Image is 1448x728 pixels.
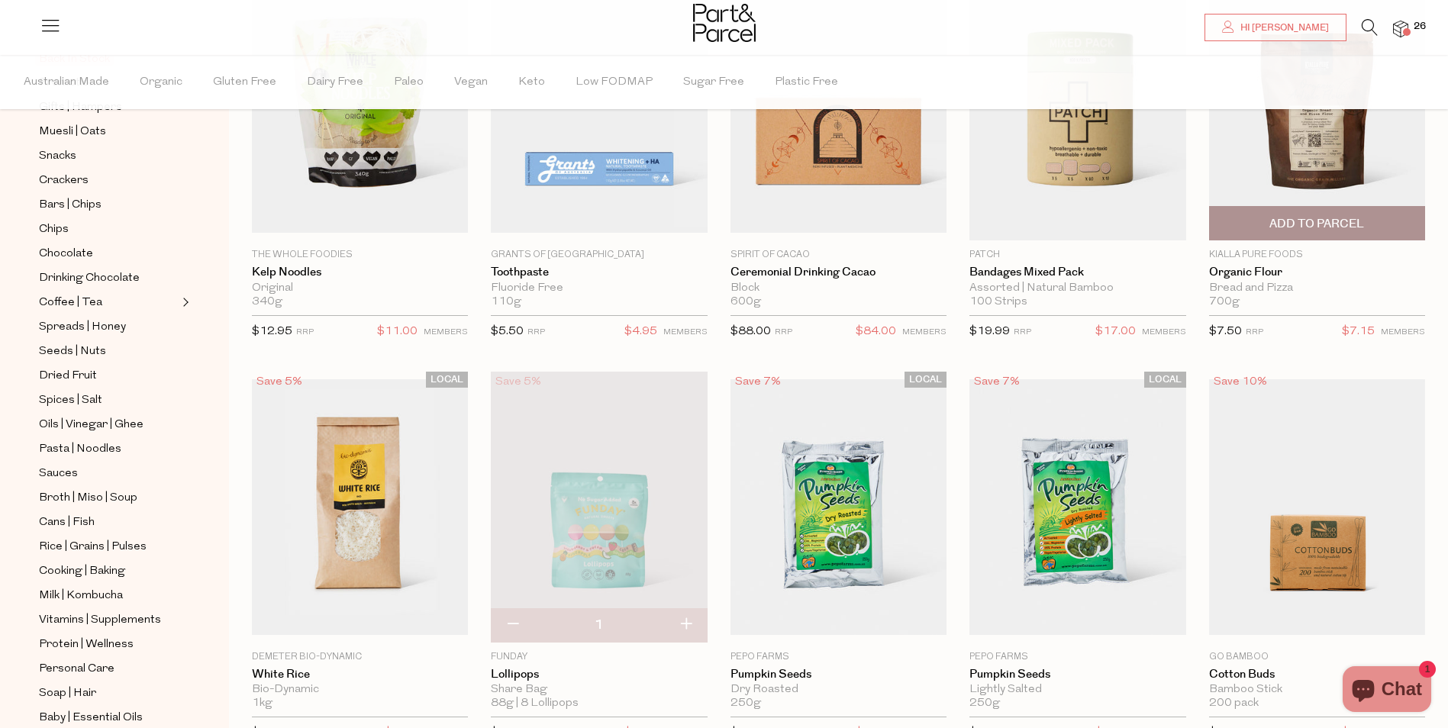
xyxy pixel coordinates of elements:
[1144,372,1186,388] span: LOCAL
[39,488,178,507] a: Broth | Miso | Soup
[1269,216,1364,232] span: Add To Parcel
[39,709,143,727] span: Baby | Essential Oils
[39,147,178,166] a: Snacks
[1205,14,1346,41] a: Hi [PERSON_NAME]
[454,56,488,109] span: Vegan
[252,266,468,279] a: Kelp Noodles
[730,266,947,279] a: Ceremonial Drinking Cacao
[39,636,134,654] span: Protein | Wellness
[39,196,102,214] span: Bars | Chips
[730,697,761,710] span: 250g
[491,650,707,664] p: Funday
[1209,668,1425,681] a: Cotton Buds
[491,326,524,337] span: $5.50
[39,489,137,507] span: Broth | Miso | Soup
[1393,21,1408,37] a: 26
[39,685,96,703] span: Soap | Hair
[39,244,178,263] a: Chocolate
[213,56,276,109] span: Gluten Free
[39,562,125,581] span: Cooking | Baking
[39,172,89,190] span: Crackers
[39,366,178,385] a: Dried Fruit
[1209,206,1425,240] button: Add To Parcel
[1014,328,1031,337] small: RRP
[730,668,947,681] a: Pumpkin Seeds
[377,322,418,342] span: $11.00
[693,4,756,42] img: Part&Parcel
[39,391,178,410] a: Spices | Salt
[140,56,182,109] span: Organic
[730,372,785,392] div: Save 7%
[39,610,178,630] a: Vitamins | Supplements
[775,56,838,109] span: Plastic Free
[1209,248,1425,262] p: Kialla Pure Foods
[296,328,314,337] small: RRP
[39,464,178,483] a: Sauces
[1342,322,1375,342] span: $7.15
[1095,322,1136,342] span: $17.00
[39,708,178,727] a: Baby | Essential Oils
[39,513,178,532] a: Cans | Fish
[969,372,1024,392] div: Save 7%
[39,317,178,337] a: Spreads | Honey
[39,465,78,483] span: Sauces
[730,282,947,295] div: Block
[527,328,545,337] small: RRP
[252,650,468,664] p: Demeter Bio-Dynamic
[39,171,178,190] a: Crackers
[1381,328,1425,337] small: MEMBERS
[683,56,744,109] span: Sugar Free
[1209,697,1259,710] span: 200 pack
[39,635,178,654] a: Protein | Wellness
[39,440,178,459] a: Pasta | Noodles
[252,668,468,681] a: White Rice
[39,221,69,239] span: Chips
[39,122,178,141] a: Muesli | Oats
[969,650,1185,664] p: Pepo Farms
[1209,650,1425,664] p: Go Bamboo
[39,415,178,434] a: Oils | Vinegar | Ghee
[969,697,1000,710] span: 250g
[1209,683,1425,697] div: Bamboo Stick
[39,391,102,410] span: Spices | Salt
[24,56,109,109] span: Australian Made
[252,379,468,635] img: White Rice
[39,659,178,678] a: Personal Care
[730,295,761,309] span: 600g
[730,248,947,262] p: Spirit of Cacao
[576,56,653,109] span: Low FODMAP
[491,282,707,295] div: Fluoride Free
[969,668,1185,681] a: Pumpkin Seeds
[39,220,178,239] a: Chips
[426,372,468,388] span: LOCAL
[39,611,161,630] span: Vitamins | Supplements
[730,683,947,697] div: Dry Roasted
[252,282,468,295] div: Original
[39,269,140,288] span: Drinking Chocolate
[905,372,947,388] span: LOCAL
[39,562,178,581] a: Cooking | Baking
[491,372,707,642] img: Lollipops
[39,343,106,361] span: Seeds | Nuts
[252,326,292,337] span: $12.95
[39,586,178,605] a: Milk | Kombucha
[179,293,189,311] button: Expand/Collapse Coffee | Tea
[39,416,144,434] span: Oils | Vinegar | Ghee
[39,294,102,312] span: Coffee | Tea
[730,650,947,664] p: Pepo Farms
[624,322,657,342] span: $4.95
[730,379,947,635] img: Pumpkin Seeds
[856,322,896,342] span: $84.00
[730,326,771,337] span: $88.00
[1246,328,1263,337] small: RRP
[491,295,521,309] span: 110g
[394,56,424,109] span: Paleo
[491,697,579,710] span: 88g | 8 Lollipops
[969,379,1185,635] img: Pumpkin Seeds
[39,318,126,337] span: Spreads | Honey
[1237,21,1329,34] span: Hi [PERSON_NAME]
[969,282,1185,295] div: Assorted | Natural Bamboo
[252,295,282,309] span: 340g
[1209,372,1272,392] div: Save 10%
[1410,20,1430,34] span: 26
